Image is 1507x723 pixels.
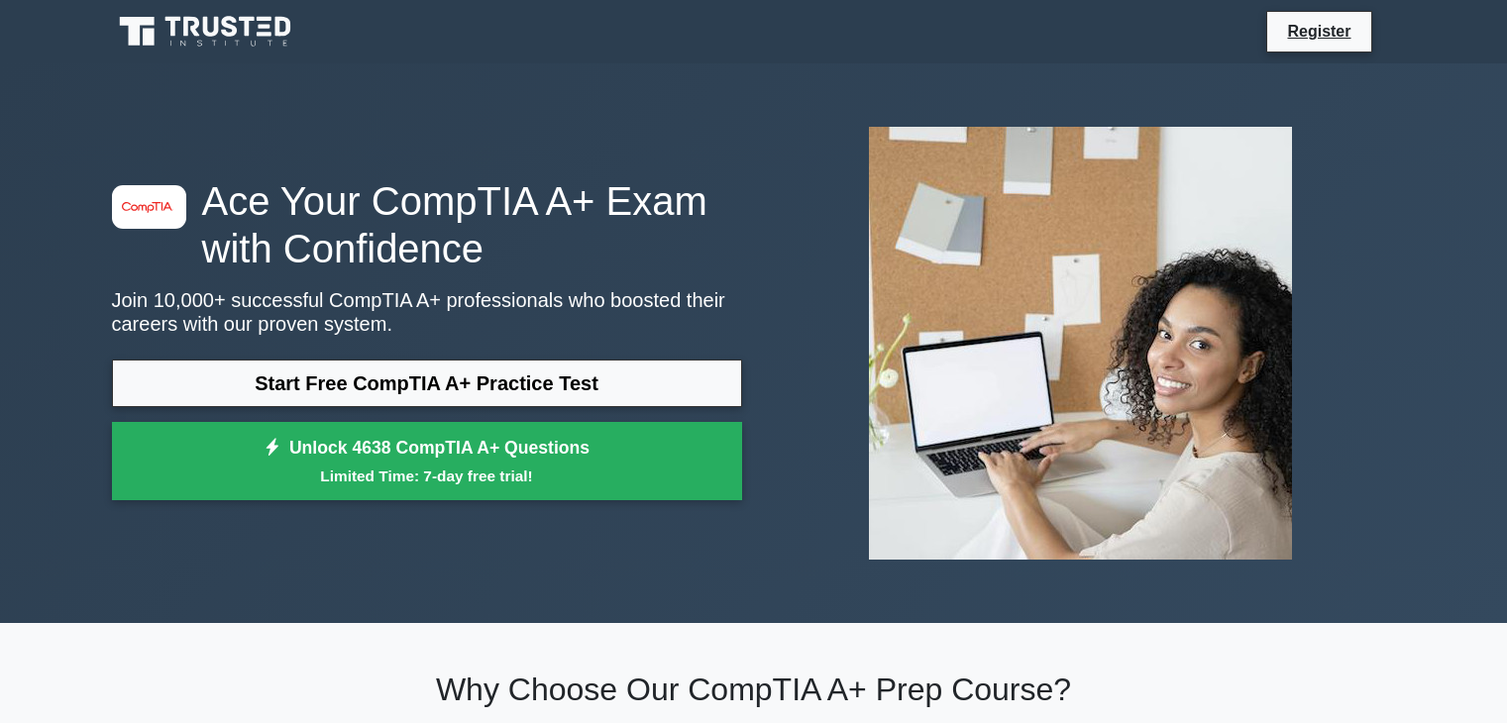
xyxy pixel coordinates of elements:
a: Register [1275,19,1362,44]
p: Join 10,000+ successful CompTIA A+ professionals who boosted their careers with our proven system. [112,288,742,336]
h2: Why Choose Our CompTIA A+ Prep Course? [112,671,1396,708]
a: Unlock 4638 CompTIA A+ QuestionsLimited Time: 7-day free trial! [112,422,742,501]
h1: Ace Your CompTIA A+ Exam with Confidence [112,177,742,272]
a: Start Free CompTIA A+ Practice Test [112,360,742,407]
small: Limited Time: 7-day free trial! [137,465,717,487]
